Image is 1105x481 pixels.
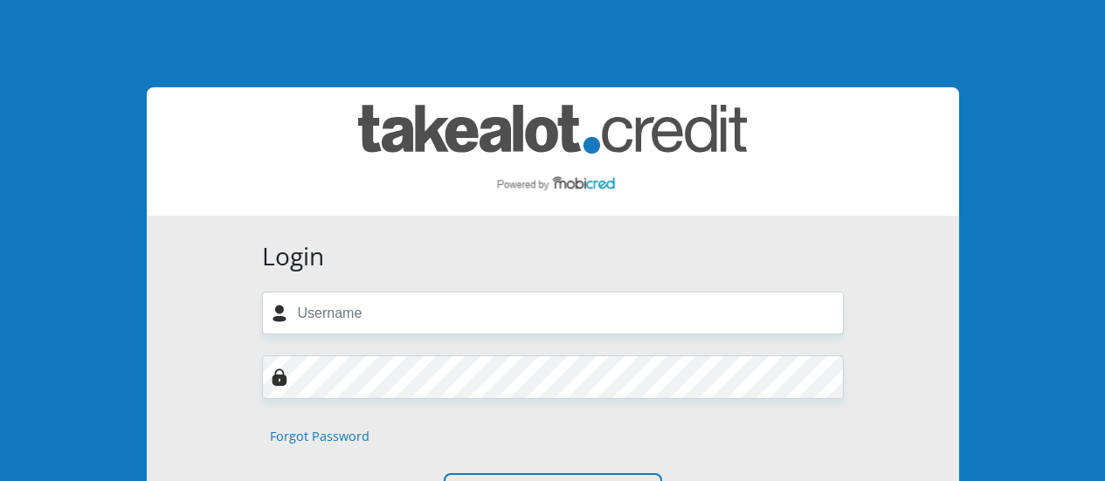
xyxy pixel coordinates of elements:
img: user-icon image [271,305,288,322]
a: Forgot Password [270,427,369,446]
img: Image [271,368,288,386]
input: Username [262,292,844,334]
img: takealot_credit logo [358,105,747,198]
h3: Login [262,242,844,271]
